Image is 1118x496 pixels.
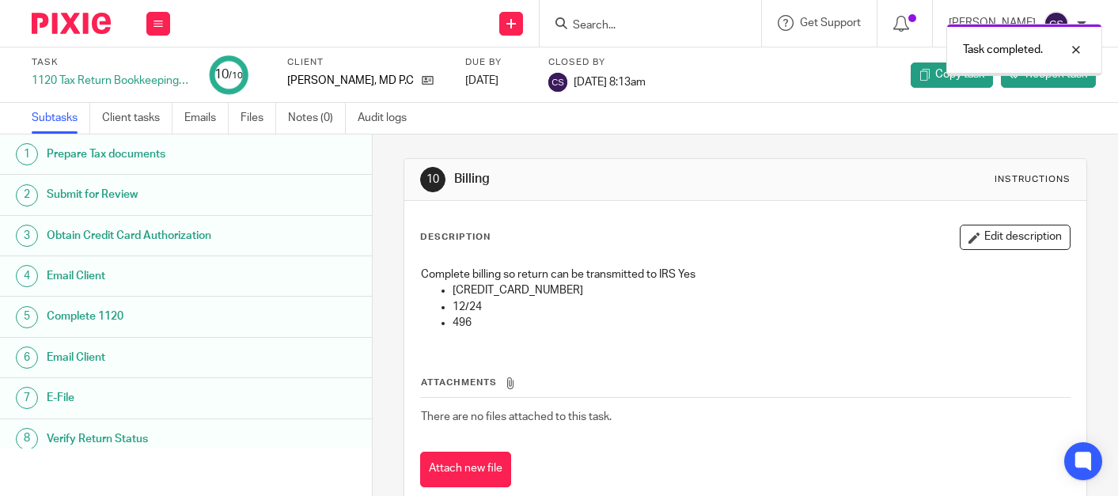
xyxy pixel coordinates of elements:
p: Complete billing so return can be transmitted to IRS Yes [421,267,1070,282]
h1: Submit for Review [47,183,253,206]
div: 3 [16,225,38,247]
div: 7 [16,387,38,409]
h1: Email Client [47,346,253,369]
button: Edit description [960,225,1071,250]
label: Closed by [548,56,646,69]
img: svg%3E [1044,11,1069,36]
h1: E-File [47,386,253,410]
p: 12/24 [453,299,1070,315]
p: Description [420,231,491,244]
p: [CREDIT_CARD_NUMBER] [453,282,1070,298]
a: Client tasks [102,103,172,134]
span: [DATE] 8:13am [574,76,646,87]
h1: Complete 1120 [47,305,253,328]
img: svg%3E [548,73,567,92]
h1: Verify Return Status [47,427,253,451]
p: Task completed. [963,42,1043,58]
div: 5 [16,306,38,328]
p: [PERSON_NAME], MD P.C [287,73,414,89]
div: 6 [16,346,38,369]
span: Attachments [421,378,497,387]
label: Due by [465,56,529,69]
h1: Obtain Credit Card Authorization [47,224,253,248]
button: Attach new file [420,452,511,487]
img: Pixie [32,13,111,34]
a: Files [241,103,276,134]
div: 4 [16,265,38,287]
p: 496 [453,315,1070,331]
div: 1 [16,143,38,165]
a: Emails [184,103,229,134]
h1: Prepare Tax documents [47,142,253,166]
label: Client [287,56,445,69]
h1: Billing [454,171,779,187]
div: 10 [214,66,243,84]
a: Notes (0) [288,103,346,134]
div: 8 [16,428,38,450]
div: 10 [420,167,445,192]
label: Task [32,56,190,69]
div: 1120 Tax Return Bookkeeping Client - 2024 [32,73,190,89]
small: /10 [229,71,243,80]
div: Instructions [995,173,1071,186]
div: 2 [16,184,38,206]
a: Audit logs [358,103,419,134]
span: There are no files attached to this task. [421,411,612,422]
a: Subtasks [32,103,90,134]
div: [DATE] [465,73,529,89]
h1: Email Client [47,264,253,288]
